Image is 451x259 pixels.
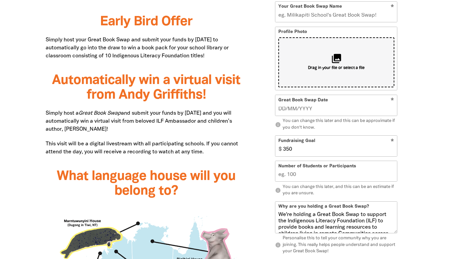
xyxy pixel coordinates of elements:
[46,140,247,156] p: This visit will be a digital livestream with all participating schools. If you cannot attend the ...
[57,170,236,197] span: What language house will you belong to?
[275,136,282,156] span: $
[275,184,397,197] p: You can change this later, and this can be an estimate if you are unsure.
[275,118,397,131] p: You can change this later and this can be approximate if you don't know.
[79,111,121,116] em: Great Book Swap
[308,66,365,71] span: Drag in your file or select a file
[275,161,397,182] input: eg. 100
[391,98,394,104] i: Required
[46,36,247,60] p: Simply host your Great Book Swap and submit your funds by [DATE] to automatically go into the dra...
[280,136,397,156] input: eg. 350
[100,16,192,28] span: Early Bird Offer
[275,122,281,128] i: info
[46,109,247,133] p: Simply host a and submit your funds by [DATE] and you will automatically win a virtual visit from...
[275,212,397,233] textarea: We're holding a Great Book Swap to support the Indigenous Literacy Foundation (ILF) to provide bo...
[278,105,394,113] input: Great Book Swap Date DD/MM/YYYY
[275,242,281,248] i: info
[331,53,342,64] i: collections
[52,74,240,101] span: Automatically win a virtual visit from Andy Griffiths!
[275,188,281,194] i: info
[275,2,397,22] input: eg. Milikapiti School's Great Book Swap!
[275,235,397,255] p: Personalise this to tell your community why you are joining. This really helps people understand ...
